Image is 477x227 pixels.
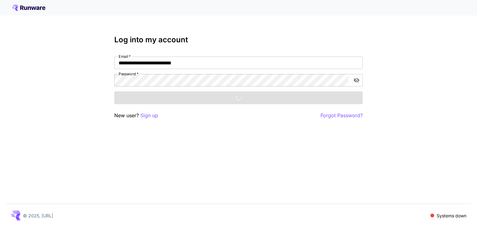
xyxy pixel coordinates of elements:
p: © 2025, [URL] [23,212,53,219]
p: Systems down [437,212,466,219]
p: New user? [114,112,158,119]
label: Email [119,54,131,59]
button: Forgot Password? [320,112,363,119]
label: Password [119,71,139,76]
button: toggle password visibility [351,75,362,86]
h3: Log into my account [114,35,363,44]
button: Sign up [140,112,158,119]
